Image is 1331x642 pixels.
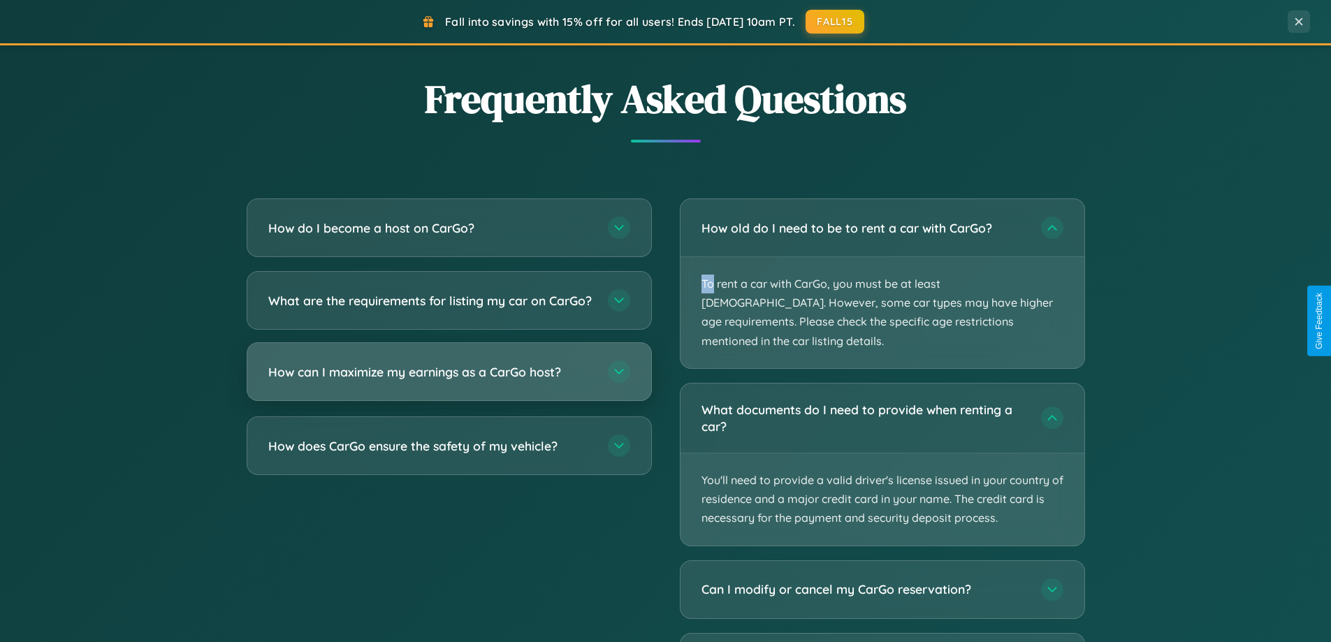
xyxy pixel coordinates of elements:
span: Fall into savings with 15% off for all users! Ends [DATE] 10am PT. [445,15,795,29]
h3: How can I maximize my earnings as a CarGo host? [268,363,594,381]
h2: Frequently Asked Questions [247,72,1085,126]
h3: What are the requirements for listing my car on CarGo? [268,292,594,309]
div: Give Feedback [1314,293,1324,349]
h3: How do I become a host on CarGo? [268,219,594,237]
p: To rent a car with CarGo, you must be at least [DEMOGRAPHIC_DATA]. However, some car types may ha... [681,257,1084,368]
h3: What documents do I need to provide when renting a car? [701,401,1027,435]
h3: How old do I need to be to rent a car with CarGo? [701,219,1027,237]
button: FALL15 [806,10,864,34]
h3: Can I modify or cancel my CarGo reservation? [701,581,1027,598]
p: You'll need to provide a valid driver's license issued in your country of residence and a major c... [681,453,1084,546]
h3: How does CarGo ensure the safety of my vehicle? [268,437,594,455]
